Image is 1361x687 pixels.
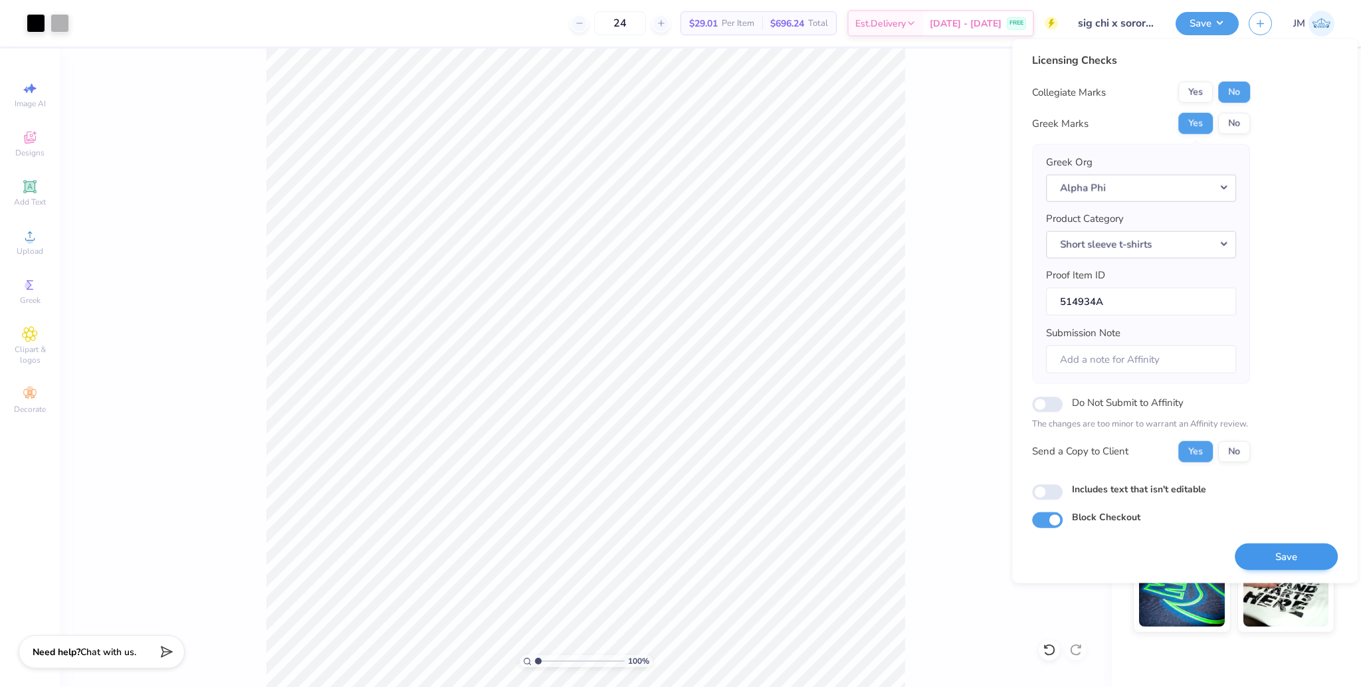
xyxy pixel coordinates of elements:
span: [DATE] - [DATE] [930,17,1001,31]
div: Collegiate Marks [1032,84,1106,100]
div: Greek Marks [1032,116,1089,131]
span: 100 % [628,655,649,667]
button: Yes [1178,441,1213,462]
span: Chat with us. [80,646,136,658]
div: Licensing Checks [1032,52,1250,68]
span: Image AI [15,98,46,109]
button: Save [1176,12,1239,35]
button: Short sleeve t-shirts [1046,231,1236,258]
a: JM [1293,11,1334,37]
label: Submission Note [1046,326,1120,341]
span: Add Text [14,197,46,207]
span: Greek [20,295,41,306]
button: Alpha Phi [1046,174,1236,201]
strong: Need help? [33,646,80,658]
span: Upload [17,246,43,256]
span: Total [808,17,828,31]
button: No [1218,441,1250,462]
span: Per Item [722,17,754,31]
label: Do Not Submit to Affinity [1072,394,1184,411]
img: Glow in the Dark Ink [1139,560,1225,627]
input: – – [594,11,646,35]
p: The changes are too minor to warrant an Affinity review. [1032,418,1250,431]
img: John Michael Binayas [1309,11,1334,37]
label: Greek Org [1046,155,1093,170]
input: Untitled Design [1068,10,1166,37]
button: No [1218,82,1250,103]
label: Product Category [1046,211,1124,227]
span: $696.24 [770,17,804,31]
button: Save [1235,543,1338,570]
button: Yes [1178,82,1213,103]
span: Decorate [14,404,46,415]
label: Includes text that isn't editable [1072,482,1206,496]
span: $29.01 [689,17,718,31]
span: JM [1293,16,1305,31]
span: Designs [15,147,45,158]
button: No [1218,113,1250,134]
span: Est. Delivery [855,17,906,31]
img: Water based Ink [1243,560,1329,627]
button: Yes [1178,113,1213,134]
label: Proof Item ID [1046,268,1105,283]
input: Add a note for Affinity [1046,345,1236,373]
span: FREE [1009,19,1023,28]
div: Send a Copy to Client [1032,444,1128,459]
label: Block Checkout [1072,510,1140,524]
span: Clipart & logos [7,344,53,365]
